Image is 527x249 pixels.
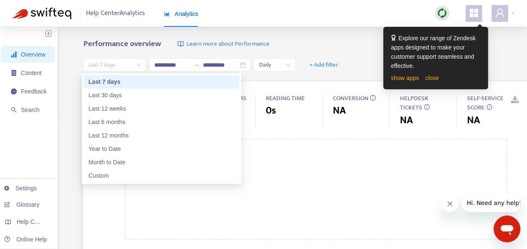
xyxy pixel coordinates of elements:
[391,34,480,70] div: Explore our range of Zendesk apps designed to make your customer support seamless and effective.
[186,39,269,49] span: Learn more about Performance
[467,113,480,128] span: NA
[332,103,345,118] span: NA
[83,115,239,129] div: Last 6 months
[495,8,505,18] span: user
[11,52,17,57] span: signal
[83,102,239,115] div: Last 12 weeks
[164,11,170,17] span: area-chart
[83,88,239,102] div: Last 30 days
[309,60,338,70] span: + Add filter
[4,236,47,243] a: Online Help
[469,8,479,18] span: appstore
[88,77,234,86] div: Last 7 days
[88,91,234,100] div: Last 30 days
[193,62,200,68] span: to
[259,59,291,71] span: Daily
[391,75,419,81] a: show apps
[4,185,37,192] a: Settings
[88,144,234,153] div: Year to Date
[88,59,141,71] span: Last 7 days
[88,117,234,127] div: Last 6 months
[164,10,198,17] span: Analytics
[88,158,234,167] div: Month to Date
[11,88,17,94] span: message
[425,75,439,81] a: close
[4,201,39,208] a: Glossary
[83,75,239,88] div: Last 7 days
[193,62,200,68] span: swap-right
[462,194,520,212] iframe: Message de la compagnie
[11,70,17,76] span: container
[88,131,234,140] div: Last 12 months
[21,51,45,58] span: Overview
[441,195,458,212] iframe: Fermer le message
[86,5,145,21] span: Help Center Analytics
[21,70,42,76] span: Content
[177,39,269,49] a: Learn more about Performance
[467,93,503,113] span: SELF-SERVICE SCORE
[332,93,368,104] span: CONVERSION
[21,106,39,113] span: Search
[83,169,239,182] div: Custom
[177,41,184,47] img: image-link
[17,218,51,225] span: Help Centers
[83,37,161,50] b: Performance overview
[88,171,234,180] div: Custom
[21,88,47,95] span: Feedback
[13,8,71,19] img: Swifteq
[5,6,60,13] span: Hi. Need any help?
[88,104,234,113] div: Last 12 weeks
[400,93,428,113] span: HELPDESK TICKETS
[265,93,304,104] span: READING TIME
[11,107,17,113] span: search
[400,113,413,128] span: NA
[493,215,520,242] iframe: Bouton de lancement de la fenêtre de messagerie
[437,8,447,18] img: sync.dc5367851b00ba804db3.png
[303,58,345,72] button: + Add filter
[83,142,239,156] div: Year to Date
[265,103,275,118] span: 0s
[83,156,239,169] div: Month to Date
[83,129,239,142] div: Last 12 months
